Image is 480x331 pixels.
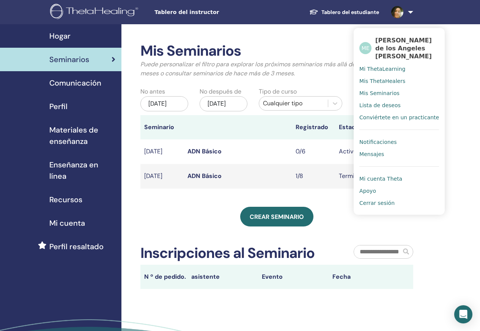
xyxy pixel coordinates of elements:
[359,139,397,145] span: Notificaciones
[187,265,258,289] th: asistente
[263,99,324,108] div: Cualquier tipo
[359,175,402,182] span: Mi cuenta Theta
[140,139,184,164] td: [DATE]
[140,115,184,139] th: Seminario
[49,241,104,252] span: Perfil resaltado
[49,30,71,42] span: Hogar
[140,164,184,189] td: [DATE]
[359,87,439,99] a: Mis Seminarios
[359,99,439,111] a: Lista de deseos
[240,207,313,226] a: Crear seminario
[140,265,187,289] th: N º de pedido.
[309,9,318,15] img: graduation-cap-white.svg
[359,111,439,123] a: Conviértete en un practicante
[49,77,101,89] span: Comunicación
[375,36,439,60] span: [PERSON_NAME] de los Angeles [PERSON_NAME]
[292,164,335,189] td: 1/8
[335,139,400,164] td: Activo Publicado
[187,172,222,180] a: ADN Básico
[50,4,141,21] img: logo.png
[359,78,405,84] span: Mis ThetaHealers
[292,139,335,164] td: 0/6
[49,124,115,147] span: Materiales de enseñanza
[200,96,247,111] div: [DATE]
[140,60,413,78] p: Puede personalizar el filtro para explorar los próximos seminarios más allá de los próximos 3 mes...
[335,164,400,189] td: Terminado
[187,147,222,155] a: ADN Básico
[359,173,439,185] a: Mi cuenta Theta
[49,159,115,182] span: Enseñanza en línea
[359,42,371,54] span: ME
[335,115,400,139] th: Estado
[454,305,472,323] div: Open Intercom Messenger
[359,197,439,209] a: Cerrar sesión
[359,75,439,87] a: Mis ThetaHealers
[359,185,439,197] a: Apoyo
[359,90,400,97] span: Mis Seminarios
[329,265,399,289] th: Fecha
[303,5,385,19] a: Tablero del estudiante
[359,63,439,75] a: Mi ThetaLearning
[49,194,82,205] span: Recursos
[359,151,384,158] span: Mensajes
[359,136,439,148] a: Notificaciones
[359,66,405,72] span: Mi ThetaLearning
[250,213,304,221] span: Crear seminario
[359,187,376,194] span: Apoyo
[359,148,439,160] a: Mensajes
[140,87,165,96] label: No antes
[49,101,68,112] span: Perfil
[200,87,241,96] label: No después de
[140,96,188,111] div: [DATE]
[391,6,403,18] img: default.jpg
[140,42,413,60] h2: Mis Seminarios
[359,114,439,121] span: Conviértete en un practicante
[259,87,297,96] label: Tipo de curso
[140,245,315,262] h2: Inscripciones al Seminario
[292,115,335,139] th: Registrado
[49,54,89,65] span: Seminarios
[359,200,395,206] span: Cerrar sesión
[359,102,401,109] span: Lista de deseos
[154,8,268,16] span: Tablero del instructor
[49,217,85,229] span: Mi cuenta
[359,34,439,63] a: ME[PERSON_NAME] de los Angeles [PERSON_NAME]
[258,265,329,289] th: Evento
